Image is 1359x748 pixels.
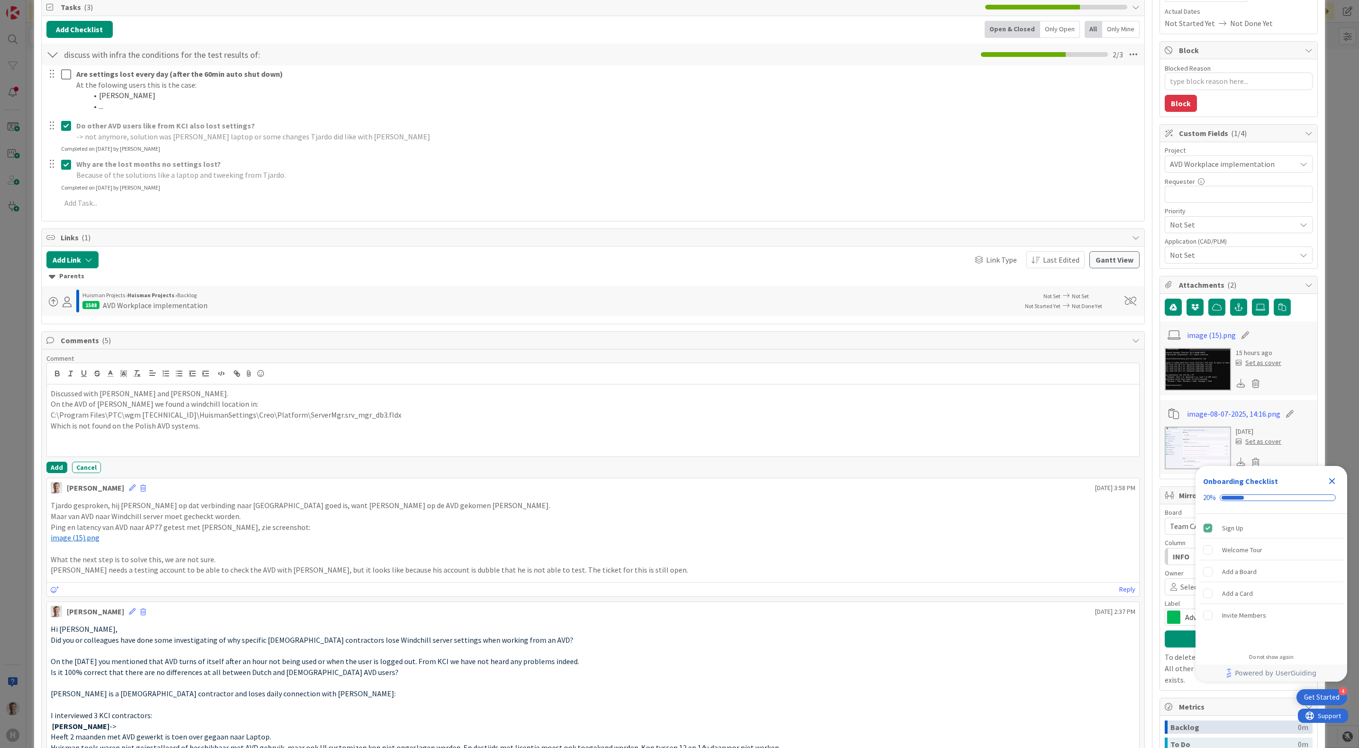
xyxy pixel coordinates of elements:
[20,1,43,13] span: Support
[1113,49,1123,60] span: 2 / 3
[1179,490,1300,501] span: Mirrors
[88,101,1138,112] li: ...
[1165,570,1184,576] span: Owner
[1170,157,1291,171] span: AVD Workplace implementation
[127,292,177,299] b: Huisman Projects ›
[51,500,1136,511] p: Tjardo gesproken, hij [PERSON_NAME] op dat verbinding naar [GEOGRAPHIC_DATA] goed is, want [PERSO...
[82,292,127,299] span: Huisman Projects ›
[46,462,67,473] button: Add
[1236,348,1281,358] div: 15 hours ago
[1165,208,1313,214] div: Priority
[1200,665,1342,682] a: Powered by UserGuiding
[82,301,100,309] div: 1588
[1165,147,1313,154] div: Project
[1196,514,1347,647] div: Checklist items
[61,183,160,192] div: Completed on [DATE] by [PERSON_NAME]
[1170,721,1298,734] div: Backlog
[1199,518,1343,538] div: Sign Up is complete.
[61,46,274,63] input: Add Checklist...
[1095,483,1135,493] span: [DATE] 3:58 PM
[1170,218,1291,231] span: Not Set
[1170,521,1247,531] span: Team CAD/PLM Kanban
[51,482,62,493] img: BO
[1222,588,1253,599] div: Add a Card
[1304,693,1340,702] div: Get Started
[1119,584,1135,595] a: Reply
[1222,544,1262,556] div: Welcome Tour
[1339,687,1347,695] div: 4
[1222,566,1257,577] div: Add a Board
[1296,689,1347,705] div: Open Get Started checklist, remaining modules: 4
[76,159,221,169] strong: Why are the lost months no settings lost?
[51,689,396,698] span: [PERSON_NAME] is a [DEMOGRAPHIC_DATA] contractor and loses daily connection with [PERSON_NAME]:
[51,565,1136,575] p: [PERSON_NAME] needs a testing account to be able to check the AVD with [PERSON_NAME], but it look...
[46,251,99,268] button: Add Link
[1236,456,1246,468] div: Download
[1095,607,1135,617] span: [DATE] 2:37 PM
[1043,292,1060,300] span: Not Set
[985,21,1040,38] div: Open & Closed
[49,271,1138,282] div: Parents
[88,90,1138,101] li: [PERSON_NAME]
[1203,493,1340,502] div: Checklist progress: 20%
[51,624,118,634] span: Hi [PERSON_NAME],
[986,254,1017,265] span: Link Type
[51,657,579,666] span: On the [DATE] you mentioned that AVD turns of itself after an hour not being used or when the use...
[103,300,208,311] div: AVD Workplace implementation
[51,554,1136,565] p: What the next step is to solve this, we are not sure.
[46,21,113,38] button: Add Checklist
[51,667,399,677] span: Is it 100% correct that there are no differences at all between Dutch and [DEMOGRAPHIC_DATA] AVD ...
[1043,254,1079,265] span: Last Edited
[51,388,1136,399] p: Discussed with [PERSON_NAME] and [PERSON_NAME].
[1173,550,1189,563] span: INFO
[51,522,1136,533] p: Ping en latency van AVD naar AP77 getest met [PERSON_NAME], zie screenshot:
[1187,329,1236,341] a: image (15).png
[84,2,93,12] span: ( 3 )
[51,635,573,645] span: Did you or colleagues have done some investigating of why specific [DEMOGRAPHIC_DATA] contractors...
[1102,21,1140,38] div: Only Mine
[1165,651,1313,685] p: To delete a mirror card, just delete the card. All other mirrored cards will continue to exists.
[76,170,1138,181] p: Because of the solutions like a laptop and tweeking from Tjardo.
[1236,437,1281,447] div: Set as cover
[51,711,152,720] span: I interviewed 3 KCI contractors:
[1185,611,1291,624] span: Advice/Consult
[61,335,1128,346] span: Comments
[1199,605,1343,626] div: Invite Members is incomplete.
[1199,561,1343,582] div: Add a Board is incomplete.
[1230,18,1273,29] span: Not Done Yet
[1187,408,1280,420] a: image-08-07-2025, 14:16.png
[1026,251,1085,268] button: Last Edited
[61,145,160,153] div: Completed on [DATE] by [PERSON_NAME]
[1203,493,1216,502] div: 20%
[1089,251,1140,268] button: Gantt View
[51,533,100,542] span: image (15).png
[1199,539,1343,560] div: Welcome Tour is incomplete.
[1236,427,1281,437] div: [DATE]
[1165,95,1197,112] button: Block
[1227,280,1236,290] span: ( 2 )
[51,511,1136,522] p: Maar van AVD naar Windchill server moet gecheckt worden.
[1236,358,1281,368] div: Set as cover
[51,399,1136,410] p: On the AVD of [PERSON_NAME] we found a windchill location in:
[61,232,1128,243] span: Links
[76,69,283,79] strong: Are settings lost every day (after the 60min auto shut down)
[1165,18,1215,29] span: Not Started Yet
[1203,475,1278,487] div: Onboarding Checklist
[1236,377,1246,390] div: Download
[1165,600,1180,607] span: Label
[1165,177,1195,186] label: Requester
[46,354,74,363] span: Comment
[1040,21,1080,38] div: Only Open
[1196,665,1347,682] div: Footer
[1170,249,1296,261] span: Not Set
[51,606,62,617] img: BO
[51,420,1136,431] p: Which is not found on the Polish AVD systems.
[1222,522,1243,534] div: Sign Up
[1324,474,1340,489] div: Close Checklist
[1231,128,1247,138] span: ( 1/4 )
[51,732,271,741] span: Heeft 2 maanden met AVD gewerkt is toen over gegaan naar Laptop.
[1196,466,1347,682] div: Checklist Container
[1199,583,1343,604] div: Add a Card is incomplete.
[1179,279,1300,291] span: Attachments
[1222,610,1266,621] div: Invite Members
